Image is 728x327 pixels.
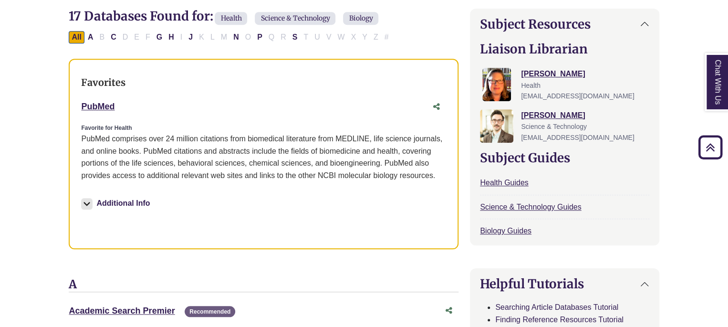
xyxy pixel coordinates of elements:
button: Filter Results J [186,31,196,43]
button: Filter Results H [166,31,177,43]
button: Share this database [439,302,458,320]
a: Finding Reference Resources Tutorial [495,316,624,324]
a: [PERSON_NAME] [521,111,585,119]
button: Filter Results G [154,31,165,43]
button: Helpful Tutorials [470,269,658,299]
h3: A [69,278,458,292]
button: Subject Resources [470,9,658,39]
span: [EMAIL_ADDRESS][DOMAIN_NAME] [521,92,634,100]
button: Share this database [427,98,446,116]
a: Back to Top [695,141,726,154]
a: Academic Search Premier [69,306,175,316]
span: Health [521,82,540,89]
img: Jessica Moore [482,68,511,101]
span: 17 Databases Found for: [69,8,213,24]
span: [EMAIL_ADDRESS][DOMAIN_NAME] [521,134,634,141]
a: [PERSON_NAME] [521,70,585,78]
a: PubMed [81,102,114,111]
span: Health [215,12,247,25]
a: Biology Guides [480,227,531,235]
div: Favorite for Health [81,124,446,133]
span: Recommended [185,306,235,317]
button: Filter Results A [85,31,96,43]
button: Filter Results P [254,31,265,43]
button: Filter Results S [290,31,301,43]
img: Greg Rosauer [480,109,513,143]
button: All [69,31,84,43]
a: Health Guides [480,179,528,187]
a: Science & Technology Guides [480,203,581,211]
button: Additional Info [81,197,153,210]
h2: Subject Guides [480,150,649,165]
a: Searching Article Databases Tutorial [495,303,618,311]
h2: Liaison Librarian [480,42,649,56]
div: Alpha-list to filter by first letter of database name [69,32,392,41]
h3: Favorites [81,77,446,88]
span: Biology [343,12,378,25]
p: PubMed comprises over 24 million citations from biomedical literature from MEDLINE, life science ... [81,133,446,181]
button: Filter Results N [230,31,242,43]
button: Filter Results C [108,31,119,43]
span: Science & Technology [255,12,335,25]
span: Science & Technology [521,123,587,130]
